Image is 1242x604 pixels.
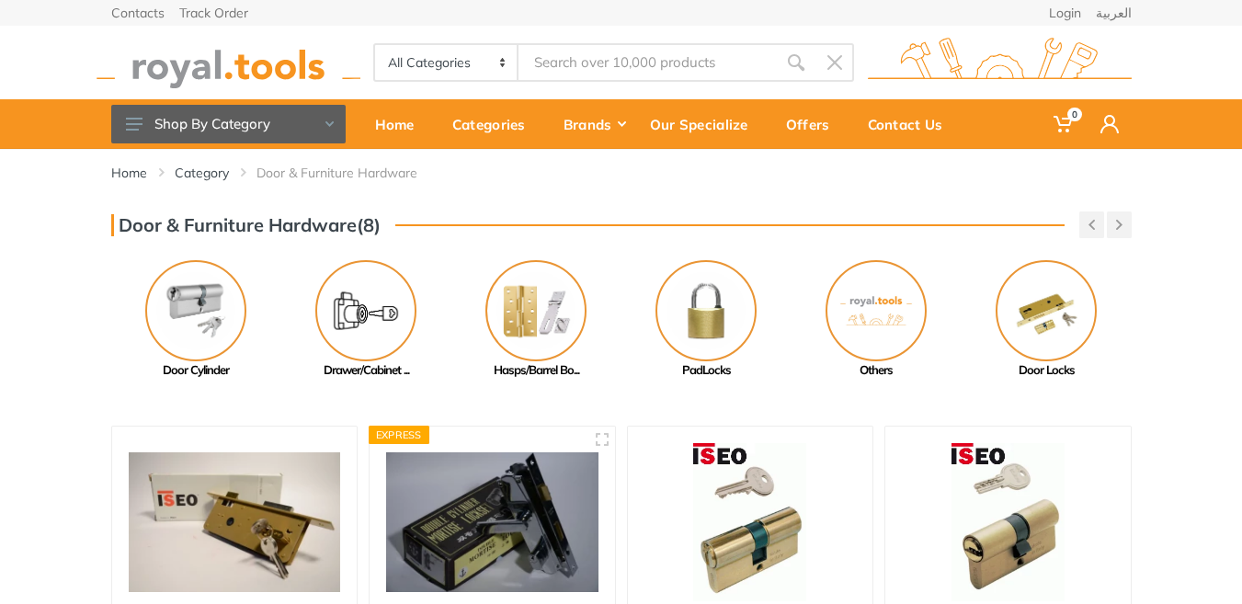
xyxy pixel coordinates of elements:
[111,361,281,380] div: Door Cylinder
[996,260,1097,361] img: Royal - Door Locks
[145,260,246,361] img: Royal - Door Cylinder
[826,260,927,361] img: No Image
[111,6,165,19] a: Contacts
[1049,6,1081,19] a: Login
[256,164,445,182] li: Door & Furniture Hardware
[962,260,1132,380] a: Door Locks
[111,260,281,380] a: Door Cylinder
[792,260,962,380] a: Others
[551,105,637,143] div: Brands
[315,260,416,361] img: Royal - Drawer/Cabinet Locks
[518,43,776,82] input: Site search
[637,99,773,149] a: Our Specialize
[621,361,792,380] div: PadLocks
[129,443,341,602] img: Royal Tools - ISEO Door Lock
[773,105,855,143] div: Offers
[375,45,519,80] select: Category
[655,260,757,361] img: Royal - PadLocks
[179,6,248,19] a: Track Order
[175,164,229,182] a: Category
[386,443,598,602] img: Royal Tools - Anchor Door Lock 693CLD
[362,105,439,143] div: Home
[362,99,439,149] a: Home
[369,426,429,444] div: Express
[281,361,451,380] div: Drawer/Cabinet ...
[281,260,451,380] a: Drawer/Cabinet ...
[792,361,962,380] div: Others
[111,105,346,143] button: Shop By Category
[111,164,1132,182] nav: breadcrumb
[97,38,360,88] img: royal.tools Logo
[644,443,857,602] img: Royal Tools - Door cylinder (ISEO)
[902,443,1114,602] img: Royal Tools - Security door cylinder (ISEO)
[451,260,621,380] a: Hasps/Barrel Bo...
[637,105,773,143] div: Our Specialize
[1096,6,1132,19] a: العربية
[439,99,551,149] a: Categories
[111,214,381,236] h3: Door & Furniture Hardware(8)
[855,99,968,149] a: Contact Us
[621,260,792,380] a: PadLocks
[451,361,621,380] div: Hasps/Barrel Bo...
[111,164,147,182] a: Home
[1067,108,1082,121] span: 0
[439,105,551,143] div: Categories
[485,260,587,361] img: Royal - Hasps/Barrel Bolts
[962,361,1132,380] div: Door Locks
[1041,99,1088,149] a: 0
[773,99,855,149] a: Offers
[855,105,968,143] div: Contact Us
[868,38,1132,88] img: royal.tools Logo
